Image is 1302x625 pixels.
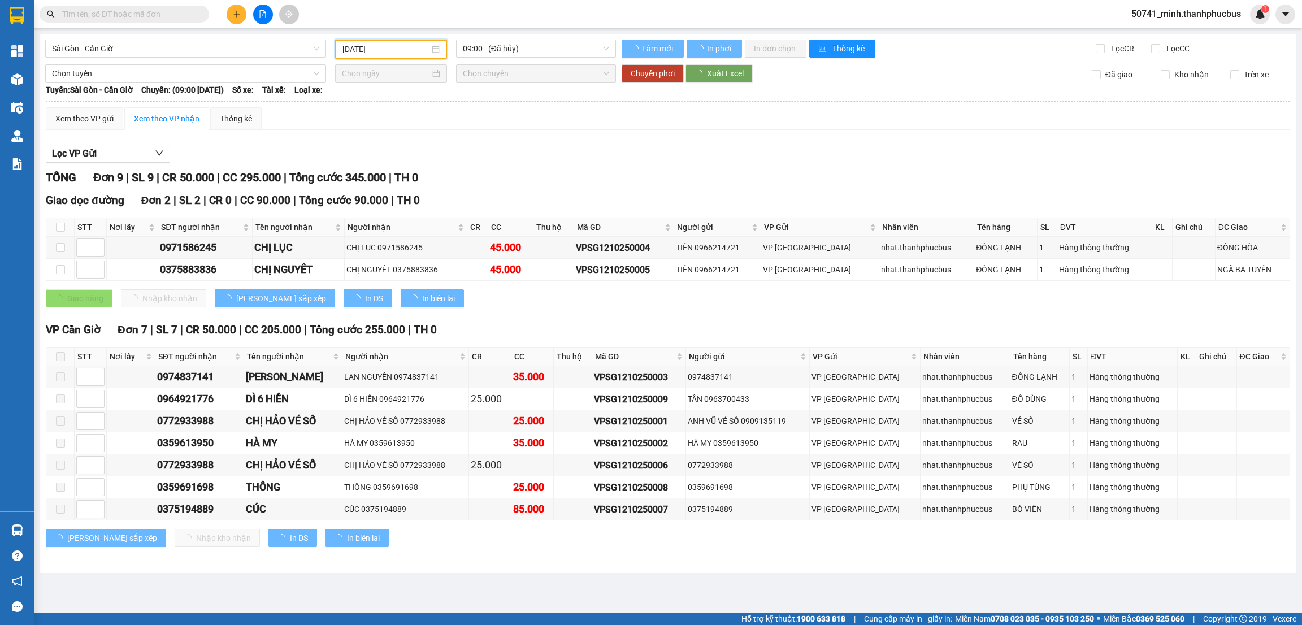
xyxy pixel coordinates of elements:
[688,371,808,383] div: 0974837141
[642,42,675,55] span: Làm mới
[46,85,133,94] b: Tuyến: Sài Gòn - Cần Giờ
[594,392,684,406] div: VPSG1210250009
[1090,503,1175,515] div: Hàng thông thường
[881,263,972,276] div: nhat.thanhphucbus
[414,323,437,336] span: TH 0
[811,393,919,405] div: VP [GEOGRAPHIC_DATA]
[763,263,877,276] div: VP [GEOGRAPHIC_DATA]
[244,432,342,454] td: HÀ MY
[922,437,1008,449] div: nhat.thanhphucbus
[976,263,1035,276] div: ĐÔNG LẠNH
[344,459,467,471] div: CHỊ HẢO VÉ SỐ 0772933988
[622,40,684,58] button: Làm mới
[622,64,684,83] button: Chuyển phơi
[259,10,267,18] span: file-add
[217,171,220,184] span: |
[141,194,171,207] span: Đơn 2
[46,323,101,336] span: VP Cần Giờ
[52,146,97,160] span: Lọc VP Gửi
[631,45,640,53] span: loading
[236,292,326,305] span: [PERSON_NAME] sắp xếp
[93,171,123,184] span: Đơn 9
[118,323,147,336] span: Đơn 7
[592,432,687,454] td: VPSG1210250002
[810,476,921,498] td: VP Sài Gòn
[922,371,1008,383] div: nhat.thanhphucbus
[155,388,244,410] td: 0964921776
[809,40,875,58] button: bar-chartThống kê
[1012,503,1067,515] div: BÒ VIÊN
[1101,68,1137,81] span: Đã giao
[513,479,552,495] div: 25.000
[344,437,467,449] div: HÀ MY 0359613950
[688,503,808,515] div: 0375194889
[244,366,342,388] td: LAN NGUYỄN
[158,259,253,281] td: 0375883836
[244,410,342,432] td: CHỊ HẢO VÉ SỐ
[67,532,157,544] span: [PERSON_NAME] sắp xếp
[233,10,241,18] span: plus
[574,259,674,281] td: VPSG1210250005
[422,292,455,305] span: In biên lai
[463,40,609,57] span: 09:00 - (Đã hủy)
[854,613,856,625] span: |
[289,171,386,184] span: Tổng cước 345.000
[676,263,759,276] div: TIÊN 0966214721
[696,45,705,53] span: loading
[134,112,199,125] div: Xem theo VP nhận
[1012,459,1067,471] div: VÉ SỐ
[186,323,236,336] span: CR 50.000
[1012,415,1067,427] div: VÉ SỐ
[1122,7,1250,21] span: 50741_minh.thanhphucbus
[344,481,467,493] div: THÔNG 0359691698
[1012,371,1067,383] div: ĐÔNG LẠNH
[344,371,467,383] div: LAN NGUYỄN 0974837141
[223,171,281,184] span: CC 295.000
[348,221,455,233] span: Người nhận
[155,498,244,520] td: 0375194889
[811,503,919,515] div: VP [GEOGRAPHIC_DATA]
[797,614,845,623] strong: 1900 633 818
[695,70,707,77] span: loading
[397,194,420,207] span: TH 0
[467,218,488,237] th: CR
[922,459,1008,471] div: nhat.thanhphucbus
[10,7,24,24] img: logo-vxr
[592,454,687,476] td: VPSG1210250006
[246,457,340,473] div: CHỊ HẢO VÉ SỐ
[220,112,252,125] div: Thống kê
[1217,241,1288,254] div: ĐỒNG HÒA
[810,454,921,476] td: VP Sài Gòn
[254,262,342,277] div: CHỊ NGUYÊT
[1090,393,1175,405] div: Hàng thông thường
[576,263,672,277] div: VPSG1210250005
[391,194,394,207] span: |
[160,262,250,277] div: 0375883836
[955,613,1094,625] span: Miền Nam
[162,171,214,184] span: CR 50.000
[1039,241,1055,254] div: 1
[11,524,23,536] img: warehouse-icon
[161,221,241,233] span: SĐT người nhận
[46,171,76,184] span: TỔNG
[285,10,293,18] span: aim
[688,459,808,471] div: 0772933988
[110,350,144,363] span: Nơi lấy
[293,194,296,207] span: |
[576,241,672,255] div: VPSG1210250004
[394,171,418,184] span: TH 0
[346,241,465,254] div: CHỊ LỤC 0971586245
[253,5,273,24] button: file-add
[203,194,206,207] span: |
[246,479,340,495] div: THÔNG
[175,529,260,547] button: Nhập kho nhận
[277,534,290,542] span: loading
[110,221,146,233] span: Nơi lấy
[158,237,253,259] td: 0971586245
[347,532,380,544] span: In biên lai
[1090,371,1175,383] div: Hàng thông thường
[761,259,879,281] td: VP Sài Gòn
[488,218,533,237] th: CC
[811,481,919,493] div: VP [GEOGRAPHIC_DATA]
[1090,459,1175,471] div: Hàng thông thường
